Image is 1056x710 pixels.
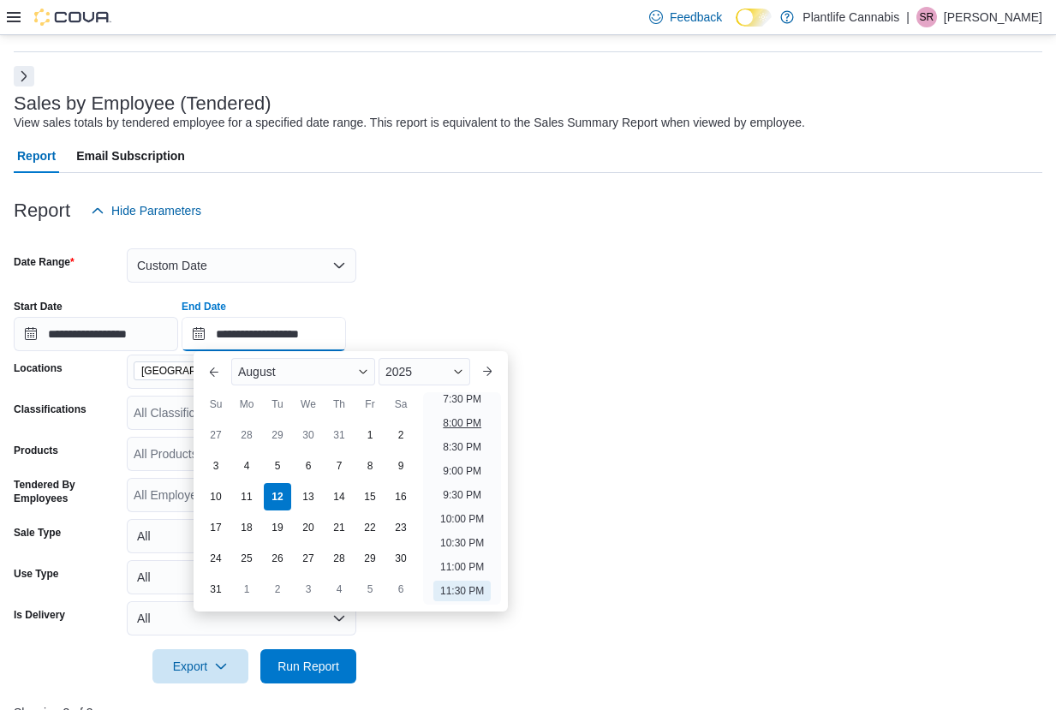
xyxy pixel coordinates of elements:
input: Press the down key to open a popover containing a calendar. [14,317,178,351]
div: Mo [233,391,260,418]
div: day-5 [264,452,291,480]
button: Next month [474,358,501,385]
div: day-11 [233,483,260,510]
div: day-29 [356,545,384,572]
p: | [906,7,910,27]
div: day-24 [202,545,230,572]
li: 8:30 PM [436,437,488,457]
div: We [295,391,322,418]
div: Skyler Rowsell [916,7,937,27]
button: All [127,519,356,553]
div: Button. Open the year selector. 2025 is currently selected. [379,358,470,385]
div: day-3 [202,452,230,480]
li: 11:00 PM [433,557,491,577]
button: Run Report [260,649,356,683]
span: 2025 [385,365,412,379]
div: Th [325,391,353,418]
div: View sales totals by tendered employee for a specified date range. This report is equivalent to t... [14,114,805,132]
div: day-22 [356,514,384,541]
div: day-12 [264,483,291,510]
div: day-7 [325,452,353,480]
button: Custom Date [127,248,356,283]
div: day-27 [295,545,322,572]
span: Feedback [670,9,722,26]
div: day-1 [233,576,260,603]
label: Start Date [14,300,63,313]
div: day-6 [295,452,322,480]
div: day-25 [233,545,260,572]
div: day-9 [387,452,415,480]
div: day-4 [325,576,353,603]
label: Classifications [14,403,87,416]
div: day-31 [325,421,353,449]
span: Fort McMurray - Eagle Ridge [134,361,296,380]
div: day-31 [202,576,230,603]
div: day-14 [325,483,353,510]
div: day-28 [233,421,260,449]
div: day-30 [387,545,415,572]
li: 9:00 PM [436,461,488,481]
div: Su [202,391,230,418]
div: day-2 [264,576,291,603]
div: day-3 [295,576,322,603]
div: Sa [387,391,415,418]
li: 11:30 PM [433,581,491,601]
span: August [238,365,276,379]
div: Tu [264,391,291,418]
label: Use Type [14,567,58,581]
img: Cova [34,9,111,26]
li: 8:00 PM [436,413,488,433]
div: day-13 [295,483,322,510]
span: Report [17,139,56,173]
div: day-19 [264,514,291,541]
label: Tendered By Employees [14,478,120,505]
div: day-27 [202,421,230,449]
div: day-8 [356,452,384,480]
span: [GEOGRAPHIC_DATA][PERSON_NAME] - [GEOGRAPHIC_DATA] [141,362,275,379]
div: day-5 [356,576,384,603]
button: All [127,560,356,594]
div: day-23 [387,514,415,541]
span: Email Subscription [76,139,185,173]
button: Previous Month [200,358,228,385]
div: day-1 [356,421,384,449]
label: Sale Type [14,526,61,540]
div: day-28 [325,545,353,572]
div: August, 2025 [200,420,416,605]
div: day-15 [356,483,384,510]
div: day-21 [325,514,353,541]
span: Export [163,649,238,683]
li: 7:30 PM [436,389,488,409]
div: day-16 [387,483,415,510]
input: Dark Mode [736,9,772,27]
label: End Date [182,300,226,313]
div: day-17 [202,514,230,541]
span: Run Report [277,658,339,675]
h3: Sales by Employee (Tendered) [14,93,271,114]
div: day-30 [295,421,322,449]
div: Button. Open the month selector. August is currently selected. [231,358,375,385]
label: Date Range [14,255,75,269]
button: Next [14,66,34,87]
button: All [127,601,356,635]
span: Hide Parameters [111,202,201,219]
div: day-18 [233,514,260,541]
p: [PERSON_NAME] [944,7,1042,27]
label: Locations [14,361,63,375]
li: 10:30 PM [433,533,491,553]
h3: Report [14,200,70,221]
div: day-4 [233,452,260,480]
div: day-20 [295,514,322,541]
div: day-29 [264,421,291,449]
span: SR [920,7,934,27]
li: 9:30 PM [436,485,488,505]
label: Products [14,444,58,457]
li: 10:00 PM [433,509,491,529]
div: day-26 [264,545,291,572]
input: Press the down key to enter a popover containing a calendar. Press the escape key to close the po... [182,317,346,351]
div: day-2 [387,421,415,449]
div: Fr [356,391,384,418]
div: day-10 [202,483,230,510]
ul: Time [423,392,501,605]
